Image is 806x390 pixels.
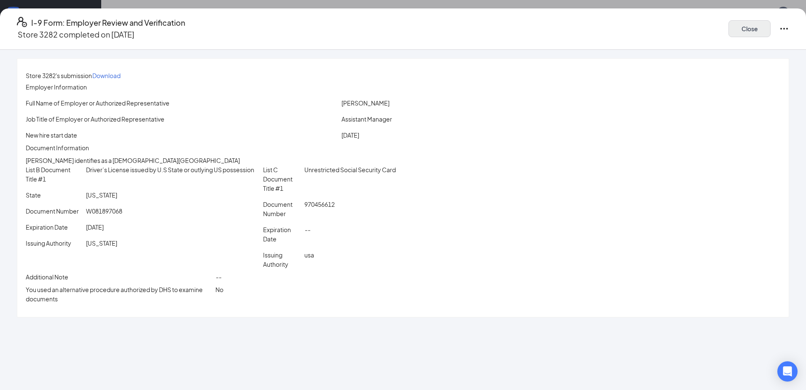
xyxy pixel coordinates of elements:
[86,191,117,199] span: [US_STATE]
[26,190,83,200] p: State
[26,143,89,152] span: Document Information
[263,225,301,244] p: Expiration Date
[86,166,254,173] span: Driver’s License issued by U.S State or outlying US possession
[86,207,122,215] span: W081897068
[26,165,83,184] p: List B Document Title #1
[777,361,798,382] div: Open Intercom Messenger
[263,200,301,218] p: Document Number
[31,17,185,29] h4: I-9 Form: Employer Review and Verification
[728,20,771,37] button: Close
[18,29,134,41] p: Store 3282 completed on [DATE]
[779,24,789,34] svg: Ellipses
[215,273,221,281] span: --
[92,71,121,80] p: Download
[26,130,338,140] p: New hire start date
[215,286,223,293] span: No
[304,251,314,259] span: usa
[26,206,83,216] p: Document Number
[263,165,301,193] p: List C Document Title #1
[341,99,390,107] span: [PERSON_NAME]
[304,226,310,233] span: --
[86,223,104,231] span: [DATE]
[26,285,212,303] p: You used an alternative procedure authorized by DHS to examine documents
[26,222,83,232] p: Expiration Date
[26,72,92,79] span: Store 3282's submission
[26,272,212,282] p: Additional Note
[26,114,338,124] p: Job Title of Employer or Authorized Representative
[304,200,335,208] span: 970456612
[263,250,301,269] p: Issuing Authority
[26,238,83,248] p: Issuing Authority
[26,82,87,92] span: Employer Information
[92,69,121,82] button: Download
[341,131,359,139] span: [DATE]
[17,17,27,27] svg: FormI9EVerifyIcon
[86,239,117,247] span: [US_STATE]
[341,115,392,123] span: Assistant Manager
[304,166,396,173] span: Unrestricted Social Security Card
[26,157,240,164] span: [PERSON_NAME] identifies as a [DEMOGRAPHIC_DATA][GEOGRAPHIC_DATA]
[26,98,338,108] p: Full Name of Employer or Authorized Representative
